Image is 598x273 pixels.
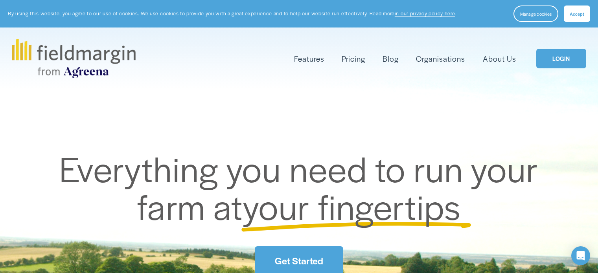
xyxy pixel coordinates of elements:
[294,52,324,65] a: folder dropdown
[513,5,558,22] button: Manage cookies
[294,53,324,64] span: Features
[383,52,399,65] a: Blog
[12,39,135,78] img: fieldmargin.com
[243,181,461,230] span: your fingertips
[570,11,584,17] span: Accept
[395,10,455,17] a: in our privacy policy here
[564,5,590,22] button: Accept
[483,52,516,65] a: About Us
[8,10,456,17] p: By using this website, you agree to our use of cookies. We use cookies to provide you with a grea...
[59,143,546,230] span: Everything you need to run your farm at
[536,49,586,69] a: LOGIN
[342,52,365,65] a: Pricing
[571,246,590,265] div: Open Intercom Messenger
[520,11,552,17] span: Manage cookies
[416,52,465,65] a: Organisations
